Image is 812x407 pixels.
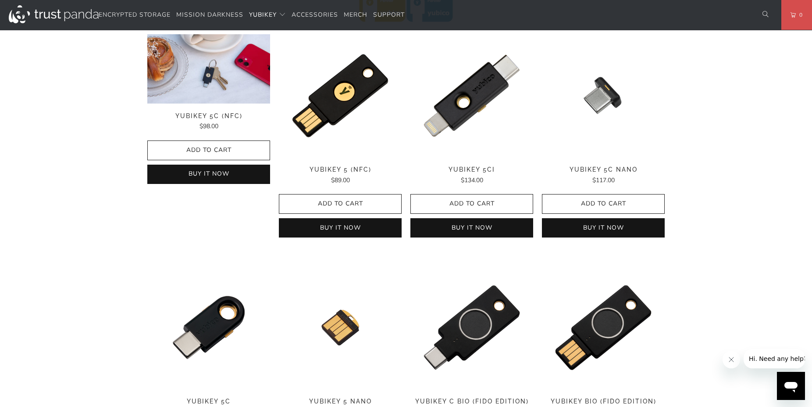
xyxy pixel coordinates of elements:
[331,176,350,184] span: $89.00
[99,5,405,25] nav: Translation missing: en.navigation.header.main_nav
[279,34,402,157] img: YubiKey 5 (NFC) - Trust Panda
[288,200,392,208] span: Add to Cart
[176,11,243,19] span: Mission Darkness
[292,11,338,19] span: Accessories
[542,266,665,389] a: YubiKey Bio (FIDO Edition) - Trust Panda YubiKey Bio (FIDO Edition) - Trust Panda
[279,194,402,214] button: Add to Cart
[373,11,405,19] span: Support
[542,34,665,157] a: YubiKey 5C Nano - Trust Panda YubiKey 5C Nano - Trust Panda
[147,266,270,389] img: YubiKey 5C - Trust Panda
[279,218,402,238] button: Buy it now
[147,165,270,184] button: Buy it now
[410,266,533,389] a: YubiKey C Bio (FIDO Edition) - Trust Panda YubiKey C Bio (FIDO Edition) - Trust Panda
[542,166,665,185] a: YubiKey 5C Nano $117.00
[410,398,533,405] span: YubiKey C Bio (FIDO Edition)
[542,266,665,389] img: YubiKey Bio (FIDO Edition) - Trust Panda
[723,351,740,368] iframe: Close message
[279,166,402,185] a: YubiKey 5 (NFC) $89.00
[542,34,665,157] img: YubiKey 5C Nano - Trust Panda
[279,166,402,173] span: YubiKey 5 (NFC)
[777,372,805,400] iframe: Button to launch messaging window
[279,266,402,389] img: YubiKey 5 Nano - Trust Panda
[796,10,803,20] span: 0
[99,5,171,25] a: Encrypted Storage
[542,398,665,405] span: YubiKey Bio (FIDO Edition)
[542,218,665,238] button: Buy it now
[249,5,286,25] summary: YubiKey
[147,34,270,104] a: YubiKey 5C (NFC) - Trust Panda YubiKey 5C (NFC) - Trust Panda
[410,34,533,157] img: YubiKey 5Ci - Trust Panda
[373,5,405,25] a: Support
[5,6,63,13] span: Hi. Need any help?
[410,166,533,173] span: YubiKey 5Ci
[176,5,243,25] a: Mission Darkness
[147,34,270,104] img: YubiKey 5C (NFC) - Trust Panda
[744,349,805,368] iframe: Message from company
[249,11,277,19] span: YubiKey
[410,34,533,157] a: YubiKey 5Ci - Trust Panda YubiKey 5Ci - Trust Panda
[279,266,402,389] a: YubiKey 5 Nano - Trust Panda YubiKey 5 Nano - Trust Panda
[410,194,533,214] button: Add to Cart
[279,34,402,157] a: YubiKey 5 (NFC) - Trust Panda YubiKey 5 (NFC) - Trust Panda
[279,398,402,405] span: YubiKey 5 Nano
[592,176,615,184] span: $117.00
[99,11,171,19] span: Encrypted Storage
[147,398,270,405] span: YubiKey 5C
[9,5,99,23] img: Trust Panda Australia
[542,194,665,214] button: Add to Cart
[542,166,665,173] span: YubiKey 5C Nano
[157,147,261,154] span: Add to Cart
[410,218,533,238] button: Buy it now
[147,112,270,120] span: YubiKey 5C (NFC)
[410,166,533,185] a: YubiKey 5Ci $134.00
[147,266,270,389] a: YubiKey 5C - Trust Panda YubiKey 5C - Trust Panda
[344,5,367,25] a: Merch
[147,112,270,132] a: YubiKey 5C (NFC) $98.00
[551,200,655,208] span: Add to Cart
[420,200,524,208] span: Add to Cart
[292,5,338,25] a: Accessories
[147,140,270,160] button: Add to Cart
[199,122,218,130] span: $98.00
[344,11,367,19] span: Merch
[410,266,533,389] img: YubiKey C Bio (FIDO Edition) - Trust Panda
[461,176,483,184] span: $134.00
